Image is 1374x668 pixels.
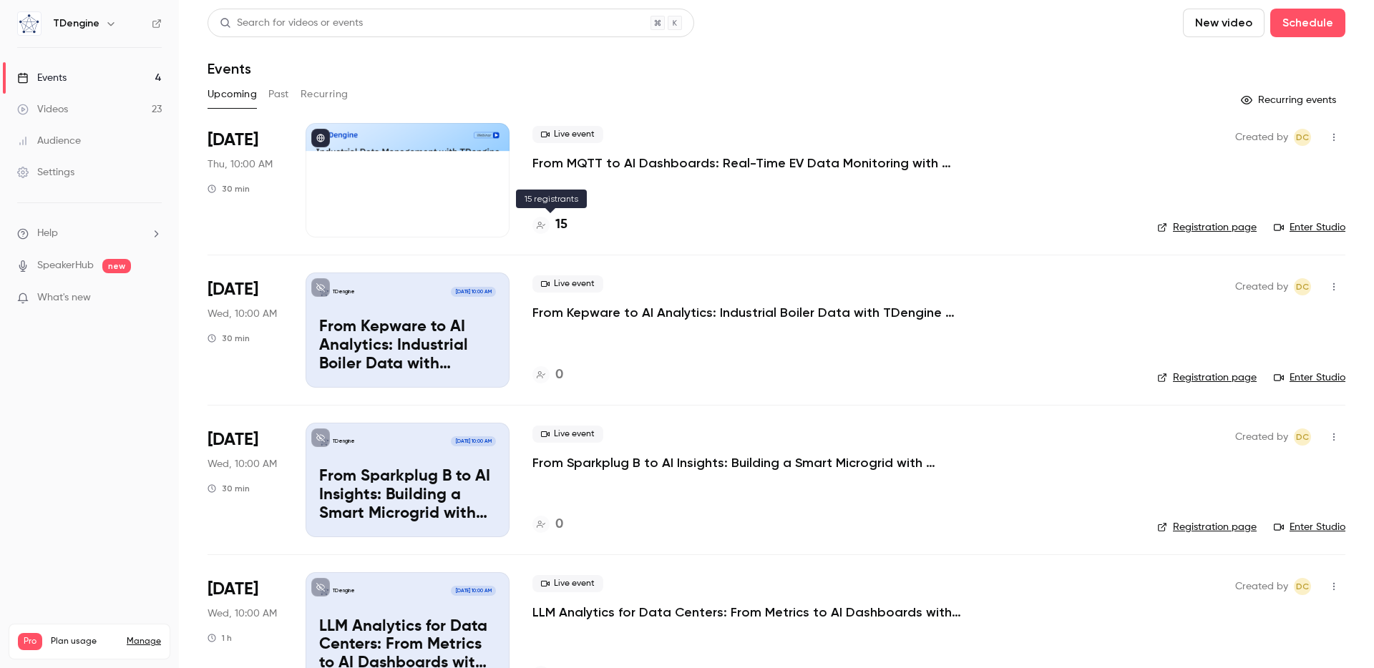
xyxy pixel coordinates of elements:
[1235,129,1288,146] span: Created by
[208,483,250,494] div: 30 min
[532,275,603,293] span: Live event
[145,292,162,305] iframe: Noticeable Trigger
[1183,9,1265,37] button: New video
[532,426,603,443] span: Live event
[208,272,283,387] div: Oct 1 Wed, 10:00 AM (America/Los Angeles)
[208,278,258,301] span: [DATE]
[268,83,289,106] button: Past
[1274,220,1345,235] a: Enter Studio
[17,134,81,148] div: Audience
[37,290,91,305] span: What's new
[1157,220,1257,235] a: Registration page
[208,129,258,152] span: [DATE]
[1296,278,1309,295] span: DC
[220,16,363,31] div: Search for videos or events
[17,102,68,117] div: Videos
[208,60,251,77] h1: Events
[306,272,510,387] a: From Kepware to AI Analytics: Industrial Boiler Data with TDengine IDMPTDengine[DATE] 10:00 AMFro...
[208,457,277,471] span: Wed, 10:00 AM
[1235,578,1288,595] span: Created by
[1235,278,1288,295] span: Created by
[208,333,250,344] div: 30 min
[1294,278,1311,295] span: Daniel Clow
[17,71,67,85] div: Events
[532,604,962,621] a: LLM Analytics for Data Centers: From Metrics to AI Dashboards with TDengine IDMP
[532,154,962,172] a: From MQTT to AI Dashboards: Real-Time EV Data Monitoring with TDengine IDMP
[532,365,563,385] a: 0
[208,183,250,195] div: 30 min
[208,578,258,601] span: [DATE]
[333,587,355,594] p: TDengine
[102,259,131,273] span: new
[451,287,495,297] span: [DATE] 10:00 AM
[18,12,41,35] img: TDengine
[1296,578,1309,595] span: DC
[1235,428,1288,446] span: Created by
[1234,89,1345,112] button: Recurring events
[208,83,257,106] button: Upcoming
[1296,129,1309,146] span: DC
[451,586,495,596] span: [DATE] 10:00 AM
[1296,428,1309,446] span: DC
[555,215,567,235] h4: 15
[451,436,495,446] span: [DATE] 10:00 AM
[319,318,496,373] p: From Kepware to AI Analytics: Industrial Boiler Data with TDengine IDMP
[127,636,161,647] a: Manage
[1294,428,1311,446] span: Daniel Clow
[208,123,283,237] div: Sep 25 Thu, 10:00 AM (America/Los Angeles)
[208,606,277,621] span: Wed, 10:00 AM
[333,288,355,295] p: TDengine
[1294,578,1311,595] span: Daniel Clow
[319,468,496,523] p: From Sparkplug B to AI Insights: Building a Smart Microgrid with TDengine IDMP
[1157,370,1257,385] a: Registration page
[208,157,273,172] span: Thu, 10:00 AM
[208,428,258,451] span: [DATE]
[208,632,232,644] div: 1 h
[17,226,162,241] li: help-dropdown-opener
[1157,520,1257,534] a: Registration page
[51,636,118,647] span: Plan usage
[532,126,603,143] span: Live event
[208,307,277,321] span: Wed, 10:00 AM
[18,633,42,650] span: Pro
[532,515,563,534] a: 0
[532,215,567,235] a: 15
[555,365,563,385] h4: 0
[53,16,99,31] h6: TDengine
[306,423,510,537] a: From Sparkplug B to AI Insights: Building a Smart Microgrid with TDengine IDMPTDengine[DATE] 10:0...
[17,165,74,180] div: Settings
[532,575,603,592] span: Live event
[333,438,355,445] p: TDengine
[1274,520,1345,534] a: Enter Studio
[37,226,58,241] span: Help
[1294,129,1311,146] span: Daniel Clow
[532,304,962,321] a: From Kepware to AI Analytics: Industrial Boiler Data with TDengine IDMP
[1274,370,1345,385] a: Enter Studio
[1270,9,1345,37] button: Schedule
[532,454,962,471] a: From Sparkplug B to AI Insights: Building a Smart Microgrid with TDengine IDMP
[37,258,94,273] a: SpeakerHub
[555,515,563,534] h4: 0
[301,83,349,106] button: Recurring
[208,423,283,537] div: Oct 8 Wed, 10:00 AM (America/Los Angeles)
